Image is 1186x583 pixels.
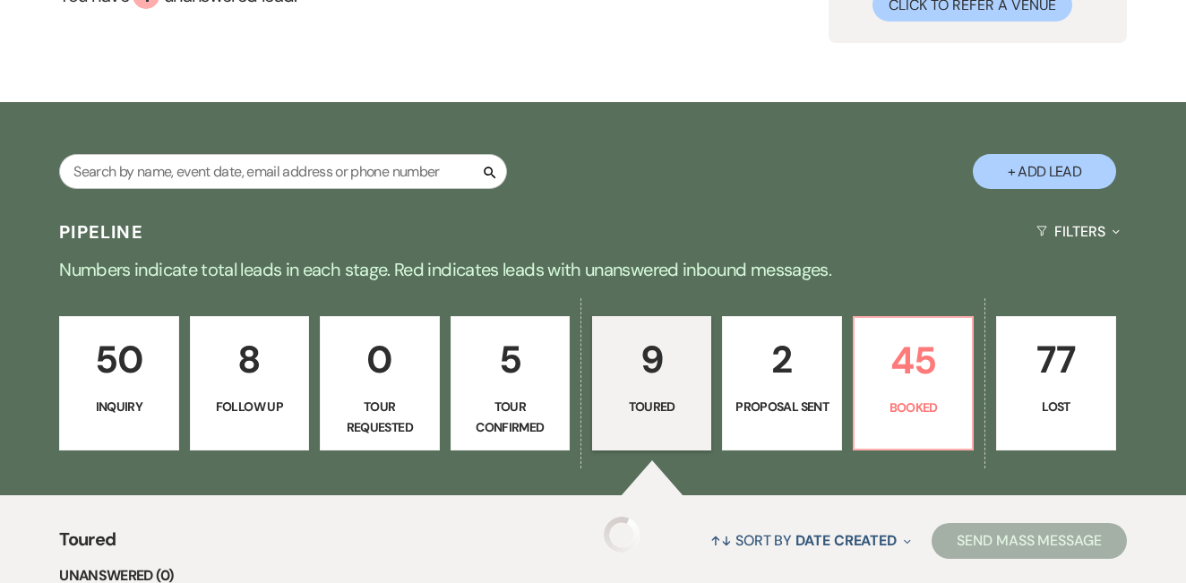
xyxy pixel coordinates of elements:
p: 0 [331,330,427,390]
a: 5Tour Confirmed [451,316,570,450]
img: loading spinner [604,517,640,553]
button: Send Mass Message [932,523,1127,559]
h3: Pipeline [59,219,143,244]
p: Lost [1008,397,1104,416]
a: 2Proposal Sent [722,316,841,450]
p: Proposal Sent [734,397,829,416]
input: Search by name, event date, email address or phone number [59,154,507,189]
button: + Add Lead [973,154,1116,189]
p: 5 [462,330,558,390]
p: 9 [604,330,700,390]
span: ↑↓ [710,531,732,550]
a: 77Lost [996,316,1115,450]
p: Tour Confirmed [462,397,558,437]
button: Sort By Date Created [703,517,918,564]
a: 8Follow Up [190,316,309,450]
p: Booked [865,398,961,417]
p: 8 [202,330,297,390]
p: 45 [865,330,961,390]
p: 77 [1008,330,1104,390]
p: Follow Up [202,397,297,416]
button: Filters [1029,208,1127,255]
p: 50 [71,330,167,390]
a: 0Tour Requested [320,316,439,450]
a: 50Inquiry [59,316,178,450]
p: Toured [604,397,700,416]
a: 9Toured [592,316,711,450]
p: 2 [734,330,829,390]
a: 45Booked [853,316,974,450]
p: Inquiry [71,397,167,416]
span: Date Created [795,531,897,550]
span: Toured [59,526,116,564]
p: Tour Requested [331,397,427,437]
